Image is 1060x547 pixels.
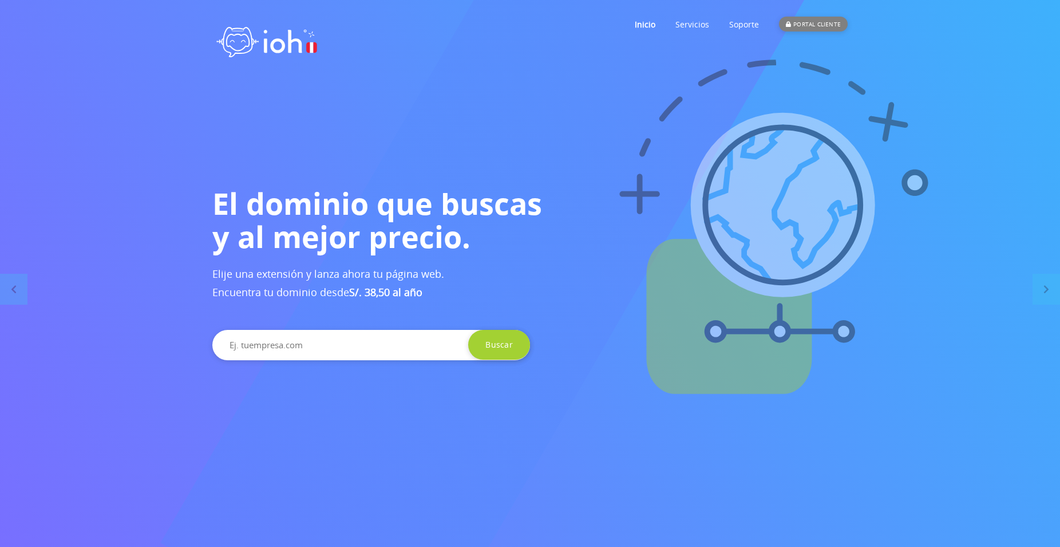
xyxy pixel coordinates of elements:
input: Buscar [468,330,530,360]
b: S/. 38,50 al año [349,285,422,299]
a: Inicio [635,2,655,47]
h1: El dominio que buscas y al mejor precio. [212,187,848,253]
div: PORTAL CLIENTE [779,17,848,32]
input: Ej. tuempresa.com [212,330,530,360]
a: PORTAL CLIENTE [779,2,848,47]
a: Soporte [729,2,759,47]
a: Servicios [675,2,709,47]
h3: Elije una extensión y lanza ahora tu página web. Encuentra tu dominio desde [212,265,848,301]
img: logo ioh [212,14,321,65]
